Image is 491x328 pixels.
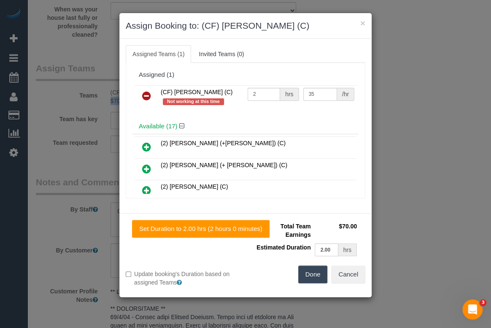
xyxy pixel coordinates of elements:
[161,140,286,146] span: (2) [PERSON_NAME] (+[PERSON_NAME]) (C)
[139,123,352,130] h4: Available (17)
[337,88,354,101] div: /hr
[252,220,313,241] td: Total Team Earnings
[256,244,310,251] span: Estimated Duration
[313,220,359,241] td: $70.00
[126,270,239,287] label: Update booking's Duration based on assigned Teams
[480,299,486,306] span: 3
[126,45,191,63] a: Assigned Teams (1)
[331,266,365,283] button: Cancel
[132,220,270,238] button: Set Duration to 2.00 hrs (2 hours 0 minutes)
[139,71,352,79] div: Assigned (1)
[126,19,365,32] h3: Assign Booking to: (CF) [PERSON_NAME] (C)
[161,183,228,190] span: (2) [PERSON_NAME] (C)
[298,266,328,283] button: Done
[192,45,251,63] a: Invited Teams (0)
[161,162,287,168] span: (2) [PERSON_NAME] (+ [PERSON_NAME]) (C)
[338,243,357,256] div: hrs
[126,271,131,277] input: Update booking's Duration based on assigned Teams
[161,89,232,95] span: (CF) [PERSON_NAME] (C)
[163,98,224,105] span: Not working at this time
[280,88,299,101] div: hrs
[360,19,365,27] button: ×
[462,299,483,320] iframe: Intercom live chat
